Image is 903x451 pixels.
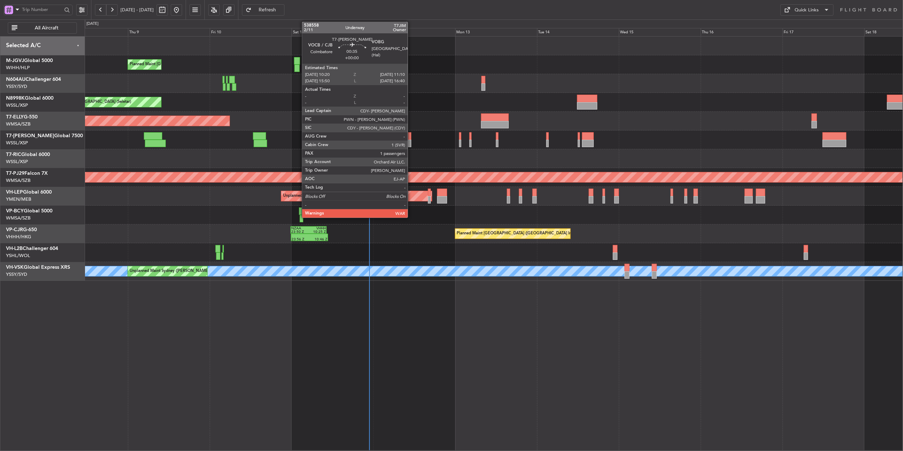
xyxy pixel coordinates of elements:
a: N8998KGlobal 6000 [6,96,53,101]
div: Unplanned Maint Sydney ([PERSON_NAME] Intl) [130,266,217,277]
span: All Aircraft [19,26,74,30]
a: T7-[PERSON_NAME]Global 7500 [6,133,83,138]
div: Planned Maint [GEOGRAPHIC_DATA] ([GEOGRAPHIC_DATA] Intl) [457,228,575,239]
div: NZAA [291,227,309,230]
div: Sat 11 [292,28,373,37]
div: Sun 12 [373,28,455,37]
div: 23:56 Z [292,238,309,241]
a: WSSL/XSP [6,158,28,165]
button: Quick Links [780,4,834,16]
div: Fri 17 [783,28,864,37]
a: YMEN/MEB [6,196,31,202]
div: Tue 14 [537,28,619,37]
div: Fri 10 [210,28,292,37]
a: VP-BCYGlobal 5000 [6,208,52,213]
a: N604AUChallenger 604 [6,77,61,82]
a: WMSA/SZB [6,121,30,127]
div: Planned Maint [GEOGRAPHIC_DATA] (Seletar) [130,59,213,70]
div: Quick Links [795,7,819,14]
div: 23:50 Z [291,230,309,234]
a: VH-L2BChallenger 604 [6,246,58,251]
span: Refresh [253,7,282,12]
a: WSSL/XSP [6,140,28,146]
span: T7-RIC [6,152,21,157]
a: WMSA/SZB [6,177,30,184]
span: N8998K [6,96,25,101]
a: VH-VSKGlobal Express XRS [6,265,70,270]
a: WMSA/SZB [6,215,30,221]
span: N604AU [6,77,26,82]
input: Trip Number [22,4,62,15]
span: VP-BCY [6,208,24,213]
a: YSHL/WOL [6,252,30,259]
a: VP-CJRG-650 [6,227,37,232]
a: T7-ELLYG-550 [6,115,38,119]
a: T7-PJ29Falcon 7X [6,171,48,176]
div: 10:25 Z [309,230,326,234]
a: T7-RICGlobal 6000 [6,152,50,157]
span: T7-PJ29 [6,171,24,176]
span: M-JGVJ [6,58,24,63]
a: YSSY/SYD [6,271,27,278]
div: Wed 15 [619,28,701,37]
span: T7-[PERSON_NAME] [6,133,54,138]
div: 10:46 Z [309,238,327,241]
a: WIHH/HLP [6,65,30,71]
div: Thu 16 [701,28,783,37]
button: Refresh [242,4,284,16]
span: [DATE] - [DATE] [120,7,154,13]
div: Thu 9 [128,28,210,37]
a: VHHH/HKG [6,234,31,240]
button: All Aircraft [8,22,77,34]
div: Mon 13 [455,28,537,37]
a: M-JGVJGlobal 5000 [6,58,53,63]
span: VH-VSK [6,265,24,270]
span: VH-L2B [6,246,23,251]
div: Planned Maint [GEOGRAPHIC_DATA] (Seletar) [48,97,131,107]
div: Wed 8 [46,28,128,37]
a: YSSY/SYD [6,83,27,90]
span: VP-CJR [6,227,23,232]
div: Unplanned Maint Wichita (Wichita Mid-continent) [283,191,371,201]
div: VHHH [309,227,326,230]
a: WSSL/XSP [6,102,28,108]
span: VH-LEP [6,190,23,195]
a: VH-LEPGlobal 6000 [6,190,52,195]
div: [DATE] [86,21,98,27]
span: T7-ELLY [6,115,24,119]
